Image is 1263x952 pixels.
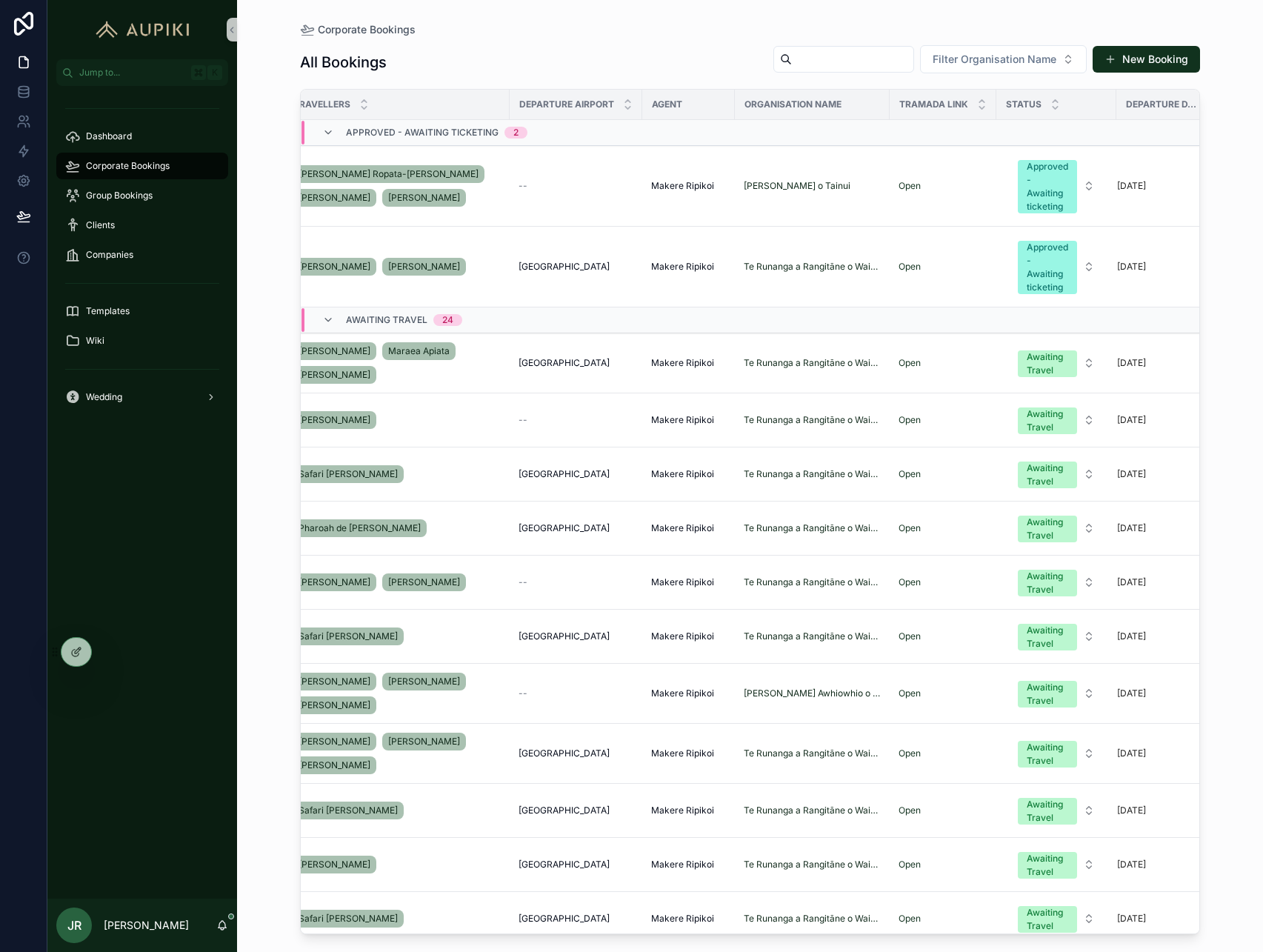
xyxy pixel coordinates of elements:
a: Safari [PERSON_NAME] [293,625,501,648]
span: Departure Date [1126,99,1199,110]
a: Open [899,522,921,533]
a: Open [899,688,921,699]
a: [PERSON_NAME] [293,733,376,750]
a: Select Button [1005,562,1107,603]
a: -- [519,414,633,426]
a: Makere Ripikoi [651,913,726,925]
span: [GEOGRAPHIC_DATA] [519,522,610,534]
a: [GEOGRAPHIC_DATA] [519,630,633,642]
span: Travellers [293,99,350,110]
button: Select Button [1006,400,1107,440]
span: Makere Ripikoi [651,576,714,588]
a: Select Button [1005,233,1107,301]
a: [GEOGRAPHIC_DATA] [519,357,633,369]
a: [GEOGRAPHIC_DATA] [519,913,633,925]
a: [PERSON_NAME] Awhiowhio o Otangarei Trust [744,688,881,699]
a: Makere Ripikoi [651,630,726,642]
a: Wedding [56,384,228,410]
span: Safari [PERSON_NAME] [299,468,398,480]
a: Open [899,913,987,925]
span: Makere Ripikoi [651,180,714,192]
span: Makere Ripikoi [651,748,714,759]
span: [PERSON_NAME] [299,859,370,871]
span: Pharoah de [PERSON_NAME] [299,522,421,534]
a: Open [899,468,987,480]
span: Group Bookings [86,190,153,202]
a: Open [899,630,987,642]
a: [PERSON_NAME][PERSON_NAME][PERSON_NAME] [293,670,501,717]
a: Makere Ripikoi [651,261,726,273]
span: [PERSON_NAME] [299,414,370,426]
a: Te Runanga a Rangitāne o Wairau [744,414,881,426]
a: [DATE] [1117,180,1210,192]
span: [PERSON_NAME] [388,676,460,688]
span: Wedding [86,391,122,403]
a: Select Button [1005,152,1107,220]
a: Te Runanga a Rangitāne o Wairau [744,859,881,871]
span: Status [1006,99,1042,110]
a: [DATE] [1117,805,1210,816]
a: [PERSON_NAME] Ropata-[PERSON_NAME] [293,165,484,183]
span: Tramada Link [899,99,968,110]
a: [GEOGRAPHIC_DATA] [519,805,633,816]
a: New Booking [1093,46,1200,73]
img: App logo [89,18,196,41]
a: Te Runanga a Rangitāne o Wairau [744,468,881,480]
span: Makere Ripikoi [651,630,714,642]
span: Te Runanga a Rangitāne o Wairau [744,522,881,534]
span: -- [519,414,527,426]
span: Makere Ripikoi [651,261,714,273]
a: Safari [PERSON_NAME] [293,802,404,819]
span: [PERSON_NAME] [388,576,460,588]
span: [PERSON_NAME] [388,736,460,748]
a: Select Button [1005,898,1107,939]
a: [PERSON_NAME] [293,673,376,690]
span: Makere Ripikoi [651,805,714,816]
button: Select Button [1006,153,1107,219]
a: [PERSON_NAME] [382,573,466,591]
button: Select Button [1006,508,1107,548]
a: [PERSON_NAME] [293,856,376,873]
a: Safari [PERSON_NAME] [293,910,404,928]
a: [DATE] [1117,414,1210,426]
a: Te Runanga a Rangitāne o Wairau [744,357,881,369]
p: [DATE] [1117,913,1146,925]
span: [PERSON_NAME] Ropata-[PERSON_NAME] [299,168,479,180]
a: Open [899,576,987,588]
a: Open [899,748,987,759]
div: Awaiting Travel [1027,516,1068,542]
div: Awaiting Travel [1027,741,1068,768]
button: Select Button [1006,616,1107,656]
a: [PERSON_NAME][PERSON_NAME] [293,570,501,594]
span: Agent [652,99,682,110]
span: Te Runanga a Rangitāne o Wairau [744,630,881,642]
a: Open [899,357,987,369]
span: -- [519,688,527,699]
a: -- [519,180,633,192]
span: Te Runanga a Rangitāne o Wairau [744,805,881,816]
span: [PERSON_NAME] [299,192,370,204]
a: Open [899,805,921,816]
span: Clients [86,219,115,231]
button: Select Button [1006,454,1107,494]
button: Select Button [1006,673,1107,713]
p: [DATE] [1117,522,1146,534]
a: Select Button [1005,507,1107,549]
span: Te Runanga a Rangitāne o Wairau [744,748,881,759]
a: Te Runanga a Rangitāne o Wairau [744,576,881,588]
a: [GEOGRAPHIC_DATA] [519,261,633,273]
a: [PERSON_NAME] [382,258,466,276]
span: [PERSON_NAME] [299,345,370,357]
a: [PERSON_NAME] Ropata-[PERSON_NAME][PERSON_NAME][PERSON_NAME] [293,162,501,210]
a: Clients [56,212,228,239]
span: Approved - Awaiting ticketing [346,127,499,139]
a: Te Runanga a Rangitāne o Wairau [744,913,881,925]
span: Maraea Apiata [388,345,450,357]
a: [PERSON_NAME] [382,189,466,207]
p: [DATE] [1117,414,1146,426]
a: Select Button [1005,342,1107,384]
